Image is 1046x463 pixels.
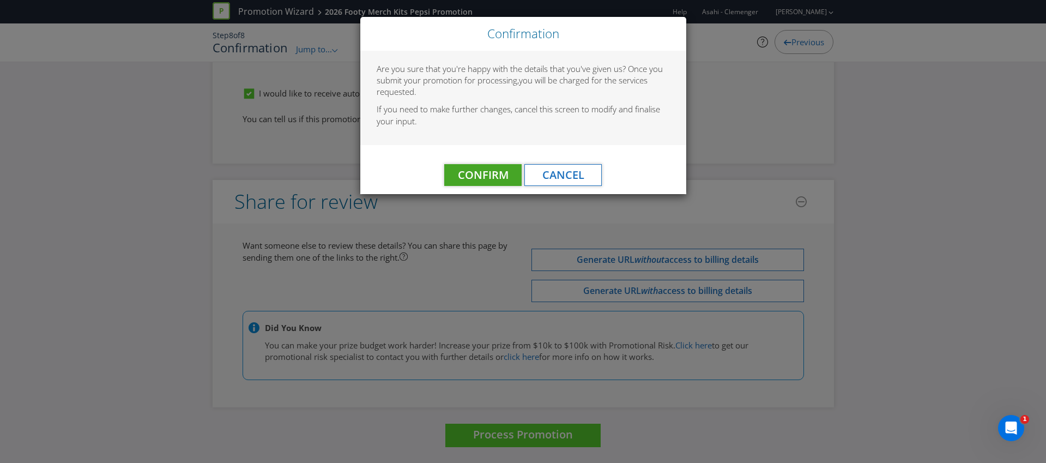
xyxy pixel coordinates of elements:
span: Confirm [458,167,509,182]
span: Confirmation [487,25,559,42]
span: you will be charged for the services requested [377,75,648,97]
button: Cancel [524,164,602,186]
span: Are you sure that you're happy with the details that you've given us? Once you submit your promot... [377,63,663,86]
iframe: Intercom live chat [998,415,1024,441]
div: Close [360,17,686,51]
span: Cancel [542,167,584,182]
button: Confirm [444,164,522,186]
p: If you need to make further changes, cancel this screen to modify and finalise your input. [377,104,670,127]
span: 1 [1020,415,1029,424]
span: . [414,86,416,97]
